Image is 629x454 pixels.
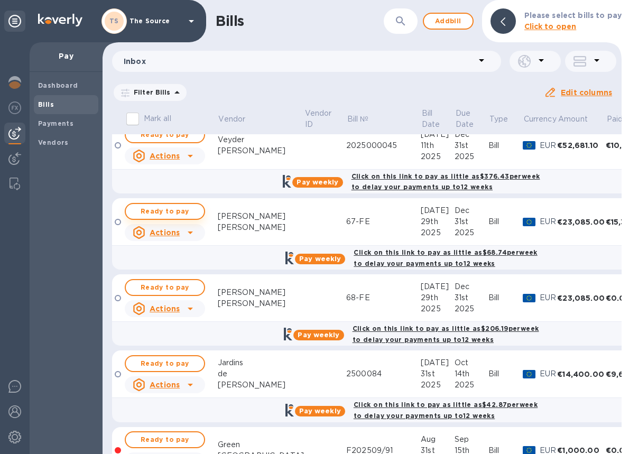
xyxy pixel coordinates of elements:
div: [PERSON_NAME] [218,145,304,156]
div: 2025 [421,227,455,238]
div: Dec [455,129,488,140]
p: Bill № [347,114,369,125]
b: Payments [38,119,73,127]
p: Filter Bills [129,88,171,97]
p: EUR [540,368,557,379]
b: Click to open [524,22,577,31]
span: Ready to pay [134,357,196,370]
div: [PERSON_NAME] [218,222,304,233]
span: Bill № [347,114,383,125]
p: The Source [129,17,182,25]
u: Actions [150,304,180,313]
p: Pay [38,51,94,61]
p: Vendor ID [305,108,332,130]
p: Mark all [144,113,171,124]
div: 11th [421,140,455,151]
b: Please select bills to pay [524,11,622,20]
div: 31st [455,216,488,227]
p: Bill Date [422,108,440,130]
div: €23,085.00 [557,217,606,227]
p: EUR [540,140,557,151]
div: de [218,368,304,379]
div: 2025000045 [346,140,421,151]
div: Bill [488,140,523,151]
img: Logo [38,14,82,26]
b: Pay weekly [297,178,338,186]
span: Bill Date [422,108,454,130]
span: Ready to pay [134,433,196,446]
div: [DATE] [421,129,455,140]
div: 2025 [455,379,488,391]
span: Amount [558,114,602,125]
span: Ready to pay [134,128,196,141]
div: Oct [455,357,488,368]
div: Aug [421,434,455,445]
div: [DATE] [421,357,455,368]
button: Addbill [423,13,474,30]
div: Bill [488,216,523,227]
div: [PERSON_NAME] [218,379,304,391]
p: Currency [524,114,557,125]
div: Green [218,439,304,450]
button: Ready to pay [125,431,205,448]
p: Type [489,114,508,125]
div: €52,681.10 [557,140,606,151]
div: 2025 [455,151,488,162]
span: Ready to pay [134,205,196,218]
u: Actions [150,381,180,389]
p: Paid [607,114,623,125]
b: Click on this link to pay as little as $376.43 per week to delay your payments up to 12 weeks [351,172,540,191]
button: Ready to pay [125,279,205,296]
div: Dec [455,281,488,292]
div: 29th [421,292,455,303]
b: Bills [38,100,54,108]
div: 2025 [455,303,488,314]
button: Ready to pay [125,126,205,143]
button: Ready to pay [125,355,205,372]
div: [DATE] [421,281,455,292]
div: Bill [488,368,523,379]
div: 31st [421,368,455,379]
div: Veyder [218,134,304,145]
span: Due Date [456,108,488,130]
span: Ready to pay [134,281,196,294]
img: Foreign exchange [8,101,21,114]
b: TS [109,17,119,25]
button: Ready to pay [125,203,205,220]
div: €23,085.00 [557,293,606,303]
b: Click on this link to pay as little as $42.87 per week to delay your payments up to 12 weeks [354,401,538,420]
u: Edit columns [561,88,612,97]
p: Vendor [218,114,245,125]
div: 29th [421,216,455,227]
b: Click on this link to pay as little as $68.74 per week to delay your payments up to 12 weeks [354,248,537,267]
div: [PERSON_NAME] [218,298,304,309]
div: [PERSON_NAME] [218,211,304,222]
b: Dashboard [38,81,78,89]
div: 2025 [421,379,455,391]
div: Sep [455,434,488,445]
div: Bill [488,292,523,303]
b: Vendors [38,138,69,146]
div: 2025 [421,303,455,314]
b: Pay weekly [299,255,341,263]
div: Unpin categories [4,11,25,32]
div: 68-FE [346,292,421,303]
div: 2025 [421,151,455,162]
p: Inbox [124,56,475,67]
div: 31st [455,140,488,151]
u: Actions [150,152,180,160]
span: Vendor [218,114,259,125]
div: 2500084 [346,368,421,379]
p: EUR [540,216,557,227]
p: EUR [540,292,557,303]
b: Pay weekly [298,331,339,339]
p: Amount [558,114,588,125]
span: Vendor ID [305,108,346,130]
b: Click on this link to pay as little as $206.19 per week to delay your payments up to 12 weeks [353,325,539,344]
p: Due Date [456,108,474,130]
div: Dec [455,205,488,216]
div: [PERSON_NAME] [218,287,304,298]
span: Type [489,114,522,125]
span: Add bill [432,15,464,27]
